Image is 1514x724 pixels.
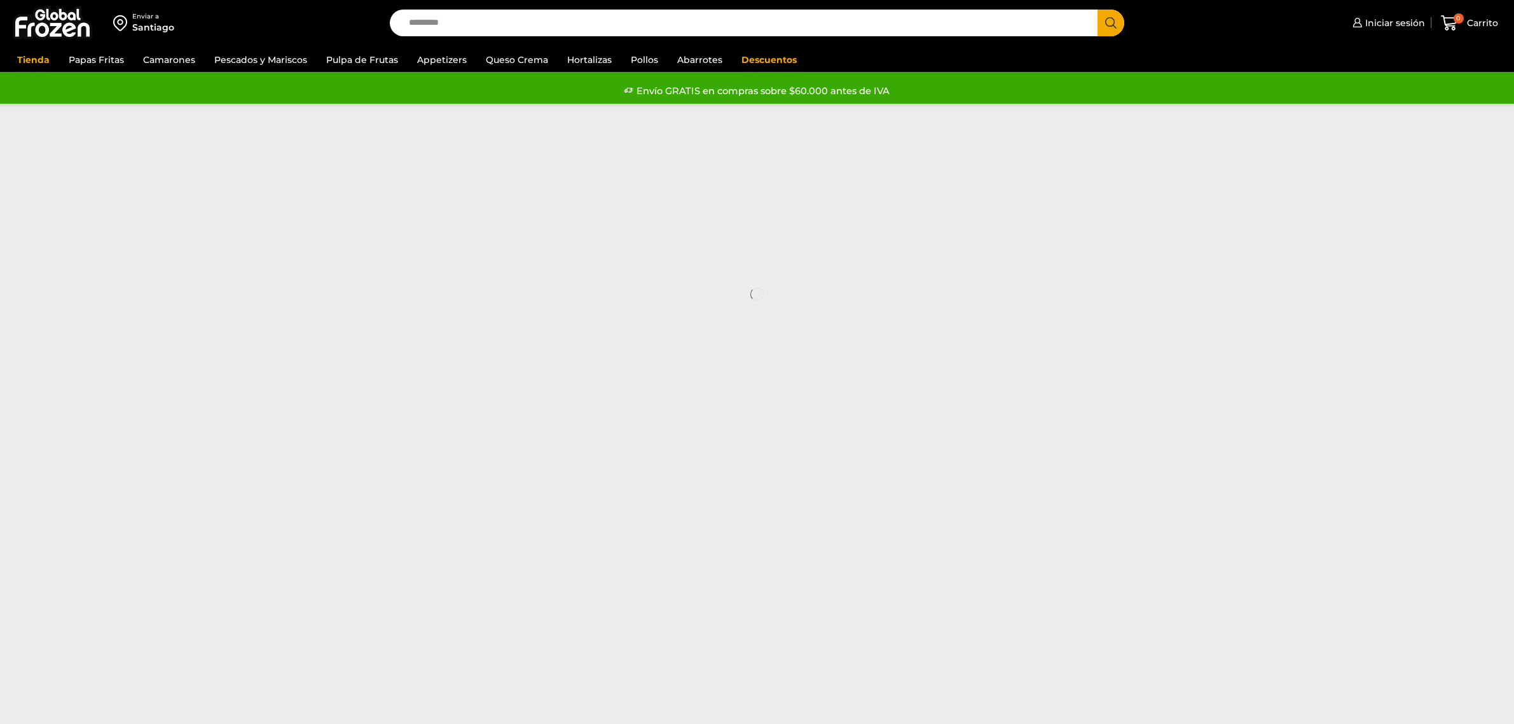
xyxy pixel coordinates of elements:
a: Camarones [137,48,202,72]
a: Pollos [624,48,664,72]
a: Descuentos [735,48,803,72]
div: Santiago [132,21,174,34]
a: Hortalizas [561,48,618,72]
a: Papas Fritas [62,48,130,72]
img: address-field-icon.svg [113,12,132,34]
div: Enviar a [132,12,174,21]
a: Pescados y Mariscos [208,48,313,72]
button: Search button [1098,10,1124,36]
a: Appetizers [411,48,473,72]
a: Abarrotes [671,48,729,72]
a: Tienda [11,48,56,72]
a: Iniciar sesión [1349,10,1425,36]
span: 0 [1454,13,1464,24]
span: Carrito [1464,17,1498,29]
a: Pulpa de Frutas [320,48,404,72]
a: 0 Carrito [1438,8,1501,38]
span: Iniciar sesión [1362,17,1425,29]
a: Queso Crema [479,48,554,72]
